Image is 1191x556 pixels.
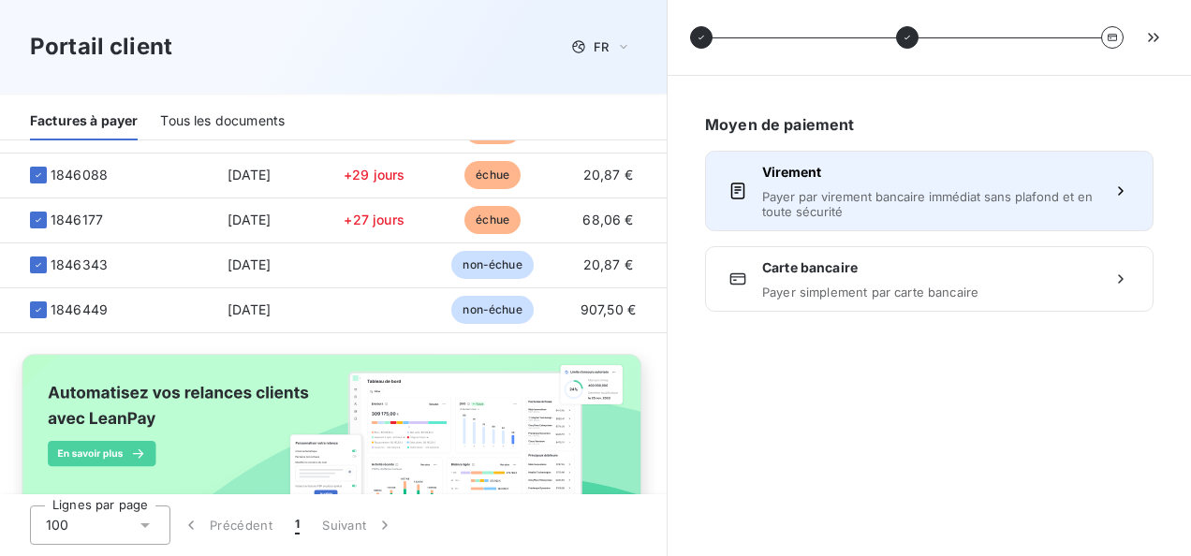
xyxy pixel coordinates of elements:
[594,39,609,54] span: FR
[284,505,311,545] button: 1
[30,30,172,64] h3: Portail client
[228,256,272,272] span: [DATE]
[762,189,1096,219] span: Payer par virement bancaire immédiat sans plafond et en toute sécurité
[581,301,636,317] span: 907,50 €
[228,301,272,317] span: [DATE]
[228,212,272,227] span: [DATE]
[464,161,521,189] span: échue
[762,285,1096,300] span: Payer simplement par carte bancaire
[170,505,284,545] button: Précédent
[51,166,108,184] span: 1846088
[51,300,108,319] span: 1846449
[464,206,521,234] span: échue
[228,167,272,183] span: [DATE]
[762,163,1096,182] span: Virement
[7,344,659,543] img: banner
[30,101,138,140] div: Factures à payer
[451,296,533,324] span: non-échue
[705,113,1154,136] h6: Moyen de paiement
[295,516,300,534] span: 1
[583,167,633,183] span: 20,87 €
[51,256,108,274] span: 1846343
[762,258,1096,277] span: Carte bancaire
[51,211,103,229] span: 1846177
[344,212,404,227] span: +27 jours
[311,505,405,545] button: Suivant
[344,167,404,183] span: +29 jours
[46,516,68,534] span: 100
[583,256,633,272] span: 20,87 €
[160,101,285,140] div: Tous les documents
[582,212,633,227] span: 68,06 €
[451,251,533,279] span: non-échue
